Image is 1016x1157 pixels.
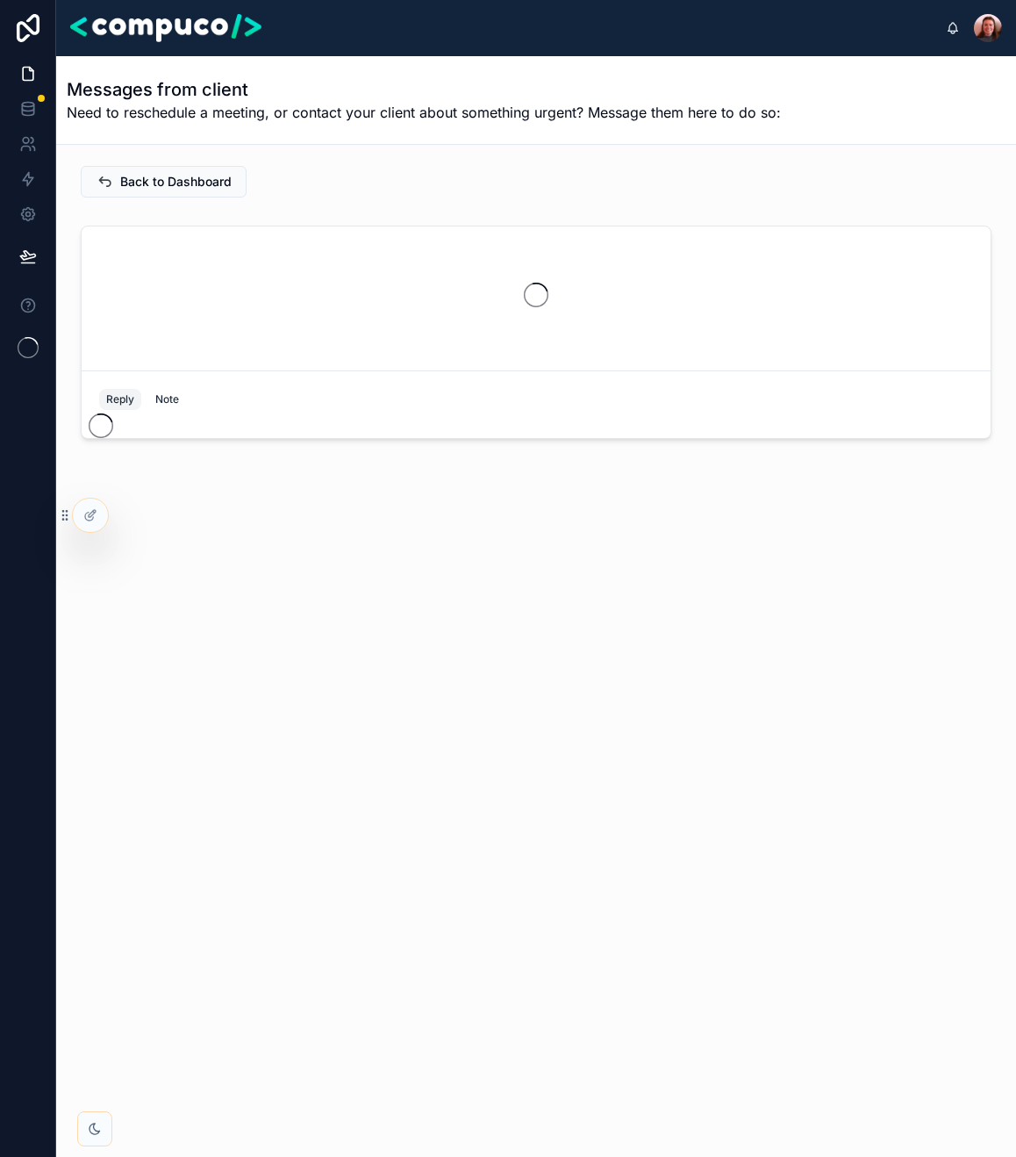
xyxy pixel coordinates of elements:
div: Note [155,392,179,406]
span: Back to Dashboard [120,173,232,190]
button: Back to Dashboard [81,166,247,198]
span: Need to reschedule a meeting, or contact your client about something urgent? Message them here to... [67,102,781,123]
img: App logo [70,14,261,42]
h1: Messages from client [67,77,781,102]
button: Note [148,389,186,410]
button: Reply [99,389,141,410]
div: scrollable content [275,25,946,32]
